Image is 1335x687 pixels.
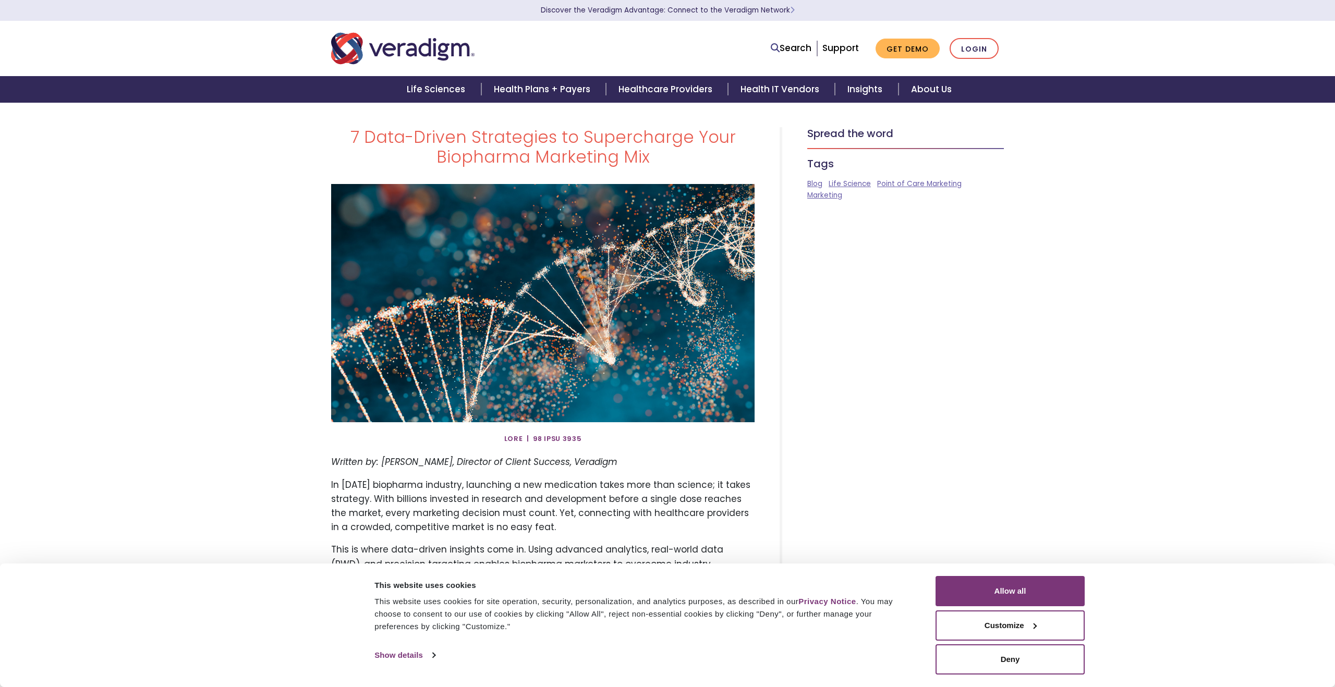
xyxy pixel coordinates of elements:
[394,76,481,103] a: Life Sciences
[374,595,912,633] div: This website uses cookies for site operation, security, personalization, and analytics purposes, ...
[950,38,999,59] a: Login
[876,39,940,59] a: Get Demo
[807,127,1004,140] h5: Spread the word
[790,5,795,15] span: Learn More
[798,597,856,606] a: Privacy Notice
[936,610,1085,641] button: Customize
[771,41,811,55] a: Search
[807,179,822,189] a: Blog
[374,579,912,592] div: This website uses cookies
[829,179,871,189] a: Life Science
[728,76,835,103] a: Health IT Vendors
[331,478,755,535] p: In [DATE] biopharma industry, launching a new medication takes more than science; it takes strate...
[936,576,1085,606] button: Allow all
[807,190,842,200] a: Marketing
[541,5,795,15] a: Discover the Veradigm Advantage: Connect to the Veradigm NetworkLearn More
[331,456,617,468] em: Written by: [PERSON_NAME], Director of Client Success, Veradigm
[331,543,755,614] p: This is where data-driven insights come in. Using advanced analytics, real-world data (RWD), and ...
[606,76,728,103] a: Healthcare Providers
[835,76,898,103] a: Insights
[936,644,1085,674] button: Deny
[331,31,475,66] img: Veradigm logo
[877,179,962,189] a: Point of Care Marketing
[807,157,1004,170] h5: Tags
[331,127,755,167] h1: 7 Data-Driven Strategies to Supercharge Your Biopharma Marketing Mix
[374,647,435,663] a: Show details
[481,76,606,103] a: Health Plans + Payers
[504,431,581,447] span: Lore | 98 Ipsu 3935
[822,42,859,54] a: Support
[899,76,964,103] a: About Us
